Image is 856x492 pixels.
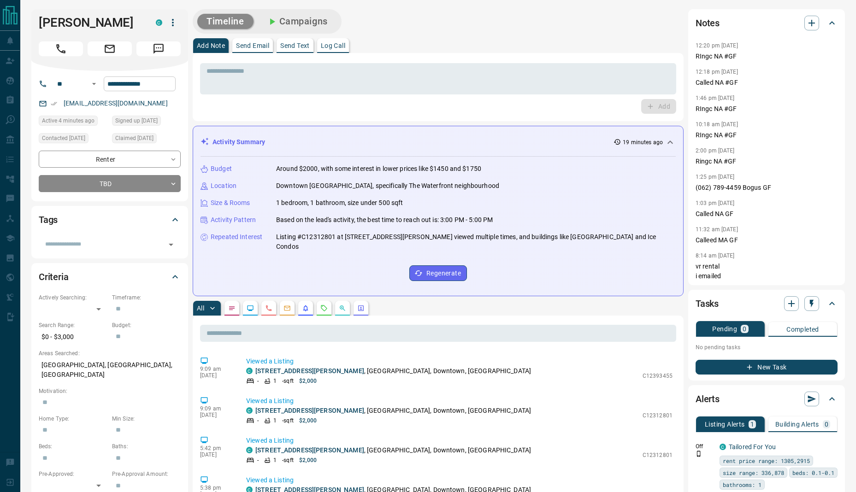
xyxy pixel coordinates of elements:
p: 12:18 pm [DATE] [696,69,738,75]
p: Send Text [280,42,310,49]
p: Log Call [321,42,345,49]
p: Areas Searched: [39,349,181,357]
p: [DATE] [200,451,232,458]
span: Claimed [DATE] [115,134,153,143]
p: Pending [712,326,737,332]
p: Search Range: [39,321,107,329]
div: Mon Feb 19 2024 [112,116,181,129]
button: Timeline [197,14,254,29]
p: - sqft [282,377,294,385]
div: TBD [39,175,181,192]
div: Wed Sep 10 2025 [39,133,107,146]
p: Viewed a Listing [246,396,673,406]
span: beds: 0.1-0.1 [792,468,834,477]
p: RIngc NA #GF [696,52,838,61]
p: C12393455 [643,372,673,380]
p: Actively Searching: [39,293,107,302]
a: Tailored For You [729,443,776,451]
p: RIngc NA #GF [696,104,838,114]
a: [STREET_ADDRESS][PERSON_NAME] [255,367,364,375]
p: - [257,456,259,464]
svg: Opportunities [339,305,346,312]
span: bathrooms: 1 [723,480,762,489]
p: Send Email [236,42,269,49]
a: [STREET_ADDRESS][PERSON_NAME] [255,446,364,454]
p: 19 minutes ago [623,138,663,146]
p: Baths: [112,442,181,451]
div: condos.ca [246,447,253,453]
p: 5:42 pm [200,445,232,451]
p: , [GEOGRAPHIC_DATA], Downtown, [GEOGRAPHIC_DATA] [255,406,531,416]
p: [DATE] [200,372,232,379]
span: size range: 336,878 [723,468,784,477]
p: Beds: [39,442,107,451]
svg: Calls [265,305,272,312]
p: Add Note [197,42,225,49]
p: All [197,305,204,311]
div: condos.ca [720,444,726,450]
div: Criteria [39,266,181,288]
p: 2:00 pm [DATE] [696,147,735,154]
p: - sqft [282,456,294,464]
button: Regenerate [409,265,467,281]
svg: Emails [283,305,291,312]
p: 1 [273,416,277,425]
span: rent price range: 1305,2915 [723,456,810,465]
h2: Tasks [696,296,719,311]
p: 1:25 pm [DATE] [696,174,735,180]
div: condos.ca [156,19,162,26]
h2: Notes [696,16,720,30]
p: C12312801 [643,411,673,420]
p: Based on the lead's activity, the best time to reach out is: 3:00 PM - 5:00 PM [276,215,493,225]
p: 11:32 am [DATE] [696,226,738,233]
p: (062) 789-4459 Bogus GF [696,183,838,193]
p: Min Size: [112,415,181,423]
h1: [PERSON_NAME] [39,15,142,30]
a: [STREET_ADDRESS][PERSON_NAME] [255,407,364,414]
button: New Task [696,360,838,375]
p: Activity Summary [213,137,265,147]
svg: Requests [320,305,328,312]
p: [DATE] [200,412,232,418]
a: [EMAIL_ADDRESS][DOMAIN_NAME] [64,100,168,107]
span: Message [136,41,181,56]
p: Completed [786,326,819,333]
p: Building Alerts [775,421,819,428]
span: Email [88,41,132,56]
button: Campaigns [257,14,337,29]
p: Pre-Approval Amount: [112,470,181,478]
p: - sqft [282,416,294,425]
p: Listing #C12312801 at [STREET_ADDRESS][PERSON_NAME] viewed multiple times, and buildings like [GE... [276,232,676,252]
p: Activity Pattern [211,215,256,225]
p: C12312801 [643,451,673,459]
p: No pending tasks [696,340,838,354]
p: Calleed MA GF [696,235,838,245]
div: Mon Mar 03 2025 [112,133,181,146]
p: $2,000 [299,377,317,385]
p: 1:46 pm [DATE] [696,95,735,101]
p: Viewed a Listing [246,475,673,485]
p: Ringc NA #GF [696,157,838,166]
h2: Tags [39,212,58,227]
p: Off [696,442,714,451]
p: Timeframe: [112,293,181,302]
p: RIngc NA #GF [696,130,838,140]
div: Activity Summary19 minutes ago [201,134,676,151]
p: $2,000 [299,456,317,464]
p: Motivation: [39,387,181,395]
p: $0 - $3,000 [39,329,107,345]
p: Pre-Approved: [39,470,107,478]
p: 1 [273,377,277,385]
div: condos.ca [246,368,253,374]
p: Called NA GF [696,209,838,219]
p: 9:09 am [200,366,232,372]
p: 9:09 am [200,405,232,412]
p: Size & Rooms [211,198,250,208]
p: 1 [273,456,277,464]
span: Signed up [DATE] [115,116,158,125]
p: 1:03 pm [DATE] [696,200,735,206]
h2: Criteria [39,269,69,284]
p: Budget: [112,321,181,329]
div: Alerts [696,388,838,410]
p: Repeated Interest [211,232,262,242]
